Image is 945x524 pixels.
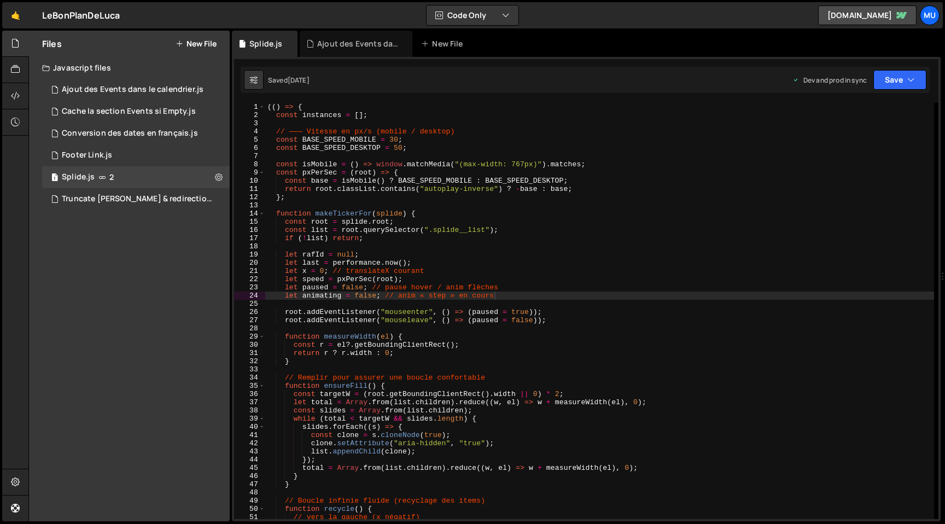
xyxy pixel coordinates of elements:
div: 3 [234,119,265,127]
div: 36 [234,390,265,398]
div: 25 [234,300,265,308]
div: 16656/45411.js [42,188,234,210]
div: 28 [234,324,265,333]
div: 13 [234,201,265,209]
div: 16656/45404.js [42,144,230,166]
div: 2 [234,111,265,119]
div: 32 [234,357,265,365]
div: 29 [234,333,265,341]
div: 9 [234,168,265,177]
div: 16656/45409.js [42,166,230,188]
div: 4 [234,127,265,136]
div: 31 [234,349,265,357]
div: 35 [234,382,265,390]
div: Ajout des Events dans le calendrier.js [62,85,203,95]
div: Footer Link.js [62,150,112,160]
div: 18 [234,242,265,251]
div: 16656/45408.js [42,79,230,101]
div: 17 [234,234,265,242]
div: 11 [234,185,265,193]
div: 16656/45405.js [42,123,230,144]
div: 20 [234,259,265,267]
div: Splide.js [62,172,95,182]
div: 19 [234,251,265,259]
a: [DOMAIN_NAME] [818,5,917,25]
div: 40 [234,423,265,431]
div: Splide.js [249,38,282,49]
div: [DATE] [288,75,310,85]
div: 41 [234,431,265,439]
span: 2 [109,173,114,182]
div: LeBonPlanDeLuca [42,9,120,22]
div: 26 [234,308,265,316]
div: Saved [268,75,310,85]
div: Dev and prod in sync [792,75,867,85]
div: Ajout des Events dans le calendrier.js [317,38,399,49]
h2: Files [42,38,62,50]
div: 5 [234,136,265,144]
div: 7 [234,152,265,160]
div: Conversion des dates en français.js [62,129,198,138]
div: 45 [234,464,265,472]
div: 34 [234,374,265,382]
div: 50 [234,505,265,513]
div: 16 [234,226,265,234]
div: Cache la section Events si Empty.js [62,107,196,117]
div: 15 [234,218,265,226]
div: 42 [234,439,265,447]
div: 1 [234,103,265,111]
div: New File [421,38,467,49]
div: 24 [234,292,265,300]
div: 16656/45406.js [42,101,230,123]
div: 8 [234,160,265,168]
div: 21 [234,267,265,275]
div: 48 [234,488,265,497]
div: 43 [234,447,265,456]
div: 22 [234,275,265,283]
button: New File [176,39,217,48]
div: 23 [234,283,265,292]
div: 46 [234,472,265,480]
div: 10 [234,177,265,185]
a: 🤙 [2,2,29,28]
button: Save [873,70,926,90]
div: 27 [234,316,265,324]
div: 49 [234,497,265,505]
div: 33 [234,365,265,374]
div: 14 [234,209,265,218]
div: 47 [234,480,265,488]
div: 39 [234,415,265,423]
div: 37 [234,398,265,406]
div: 30 [234,341,265,349]
a: Mu [920,5,940,25]
button: Code Only [427,5,518,25]
div: 38 [234,406,265,415]
div: 44 [234,456,265,464]
div: Truncate [PERSON_NAME] & redirection.js [62,194,213,204]
div: 51 [234,513,265,521]
div: Javascript files [29,57,230,79]
div: 6 [234,144,265,152]
span: 1 [51,174,58,183]
div: 12 [234,193,265,201]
